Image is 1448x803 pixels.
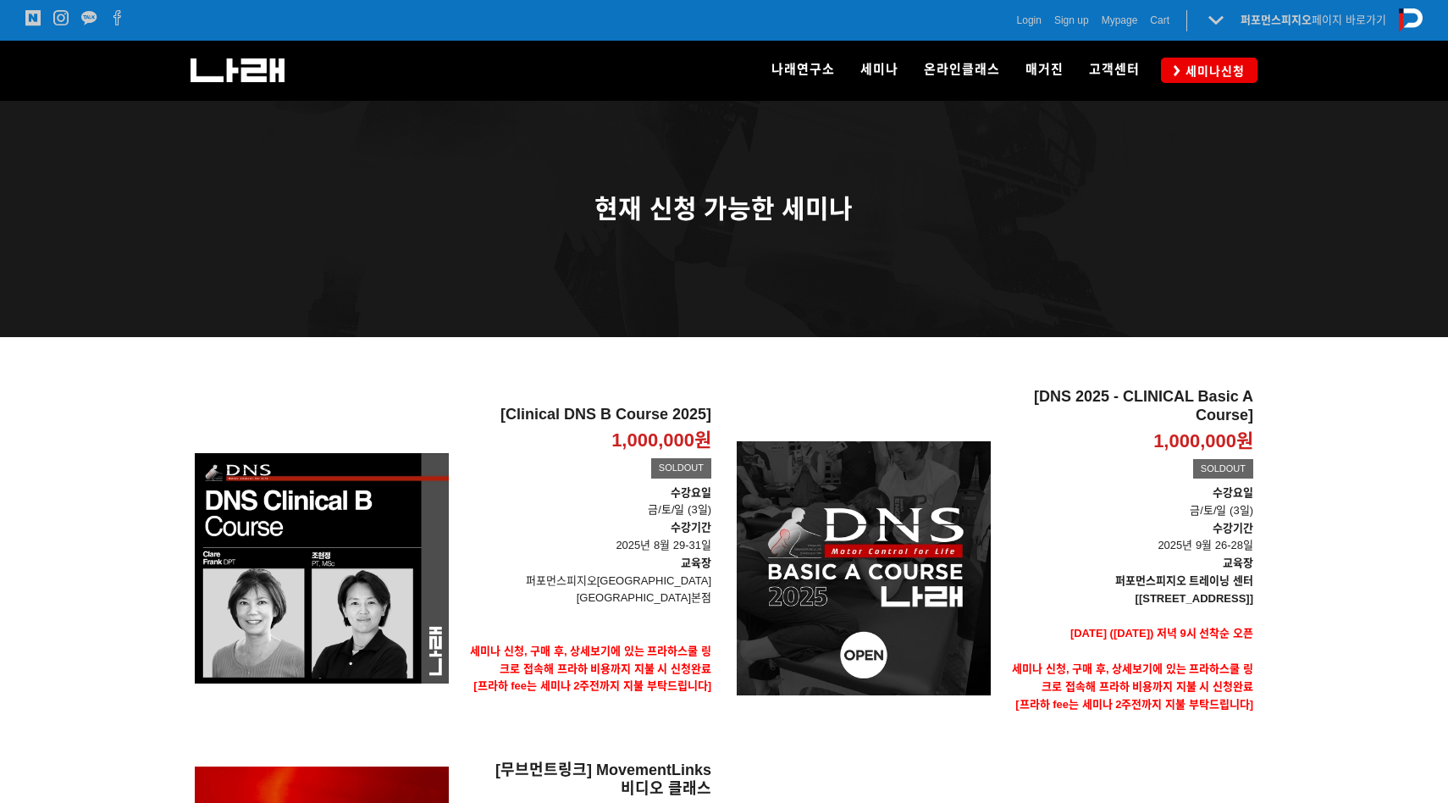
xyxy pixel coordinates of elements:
[1153,429,1253,454] p: 1,000,000원
[1150,12,1169,29] a: Cart
[1013,41,1076,100] a: 매거진
[924,62,1000,77] span: 온라인클래스
[1054,12,1089,29] a: Sign up
[461,501,711,519] p: 금/토/일 (3일)
[860,62,898,77] span: 세미나
[1223,557,1253,569] strong: 교육장
[1213,522,1253,534] strong: 수강기간
[470,645,711,675] strong: 세미나 신청, 구매 후, 상세보기에 있는 프라하스쿨 링크로 접속해 프라하 비용까지 지불 시 신청완료
[1003,388,1253,424] h2: [DNS 2025 - CLINICAL Basic A Course]
[1102,12,1138,29] a: Mypage
[651,458,711,479] div: SOLDOUT
[771,62,835,77] span: 나래연구소
[1017,12,1042,29] a: Login
[461,573,711,608] p: 퍼포먼스피지오[GEOGRAPHIC_DATA] [GEOGRAPHIC_DATA]본점
[1076,41,1152,100] a: 고객센터
[848,41,911,100] a: 세미나
[671,521,711,534] strong: 수강기간
[461,519,711,555] p: 2025년 8월 29-31일
[1241,14,1312,26] strong: 퍼포먼스피지오
[611,429,711,453] p: 1,000,000원
[1070,627,1253,640] span: [DATE] ([DATE]) 저녁 9시 선착순 오픈
[1136,592,1253,605] strong: [[STREET_ADDRESS]]
[681,557,711,569] strong: 교육장
[461,406,711,730] a: [Clinical DNS B Course 2025] 1,000,000원 SOLDOUT 수강요일금/토/일 (3일)수강기간 2025년 8월 29-31일교육장퍼포먼스피지오[GEOG...
[911,41,1013,100] a: 온라인클래스
[759,41,848,100] a: 나래연구소
[1025,62,1064,77] span: 매거진
[1003,388,1253,749] a: [DNS 2025 - CLINICAL Basic A Course] 1,000,000원 SOLDOUT 수강요일금/토/일 (3일)수강기간 2025년 9월 26-28일교육장퍼포먼스...
[1115,574,1253,587] strong: 퍼포먼스피지오 트레이닝 센터
[473,679,711,692] span: [프라하 fee는 세미나 2주전까지 지불 부탁드립니다]
[1241,14,1386,26] a: 퍼포먼스피지오페이지 바로가기
[1193,459,1253,479] div: SOLDOUT
[1003,520,1253,556] p: 2025년 9월 26-28일
[461,761,711,798] h2: [무브먼트링크] MovementLinks 비디오 클래스
[1180,63,1245,80] span: 세미나신청
[1015,698,1253,711] span: [프라하 fee는 세미나 2주전까지 지불 부탁드립니다]
[1012,662,1253,693] strong: 세미나 신청, 구매 후, 상세보기에 있는 프라하스쿨 링크로 접속해 프라하 비용까지 지불 시 신청완료
[671,486,711,499] strong: 수강요일
[1089,62,1140,77] span: 고객센터
[1003,485,1253,520] p: 금/토/일 (3일)
[1213,486,1253,499] strong: 수강요일
[1161,58,1257,82] a: 세미나신청
[461,406,711,424] h2: [Clinical DNS B Course 2025]
[594,195,853,223] span: 현재 신청 가능한 세미나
